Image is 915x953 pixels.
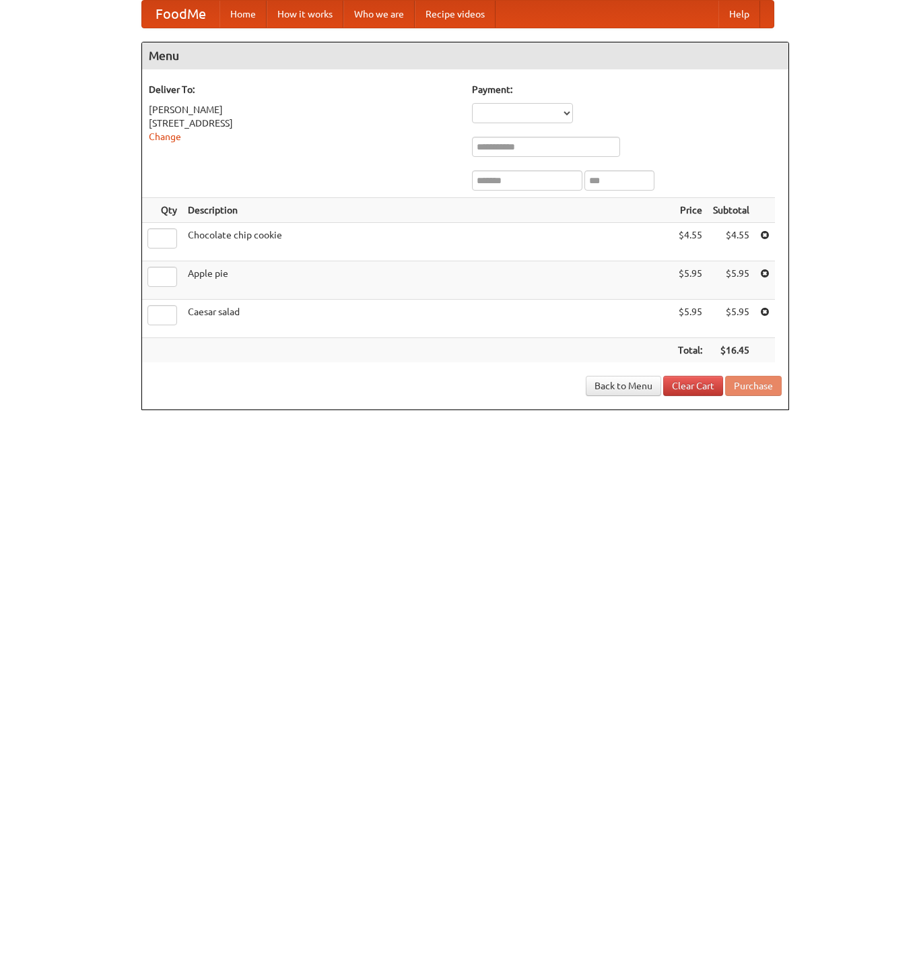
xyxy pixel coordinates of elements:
[673,338,708,363] th: Total:
[673,261,708,300] td: $5.95
[149,117,459,130] div: [STREET_ADDRESS]
[149,83,459,96] h5: Deliver To:
[142,198,182,223] th: Qty
[415,1,496,28] a: Recipe videos
[149,103,459,117] div: [PERSON_NAME]
[718,1,760,28] a: Help
[673,300,708,338] td: $5.95
[708,338,755,363] th: $16.45
[472,83,782,96] h5: Payment:
[586,376,661,396] a: Back to Menu
[149,131,181,142] a: Change
[708,300,755,338] td: $5.95
[663,376,723,396] a: Clear Cart
[708,261,755,300] td: $5.95
[182,300,673,338] td: Caesar salad
[673,198,708,223] th: Price
[343,1,415,28] a: Who we are
[182,261,673,300] td: Apple pie
[182,198,673,223] th: Description
[673,223,708,261] td: $4.55
[708,198,755,223] th: Subtotal
[142,42,788,69] h4: Menu
[219,1,267,28] a: Home
[708,223,755,261] td: $4.55
[142,1,219,28] a: FoodMe
[267,1,343,28] a: How it works
[182,223,673,261] td: Chocolate chip cookie
[725,376,782,396] button: Purchase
